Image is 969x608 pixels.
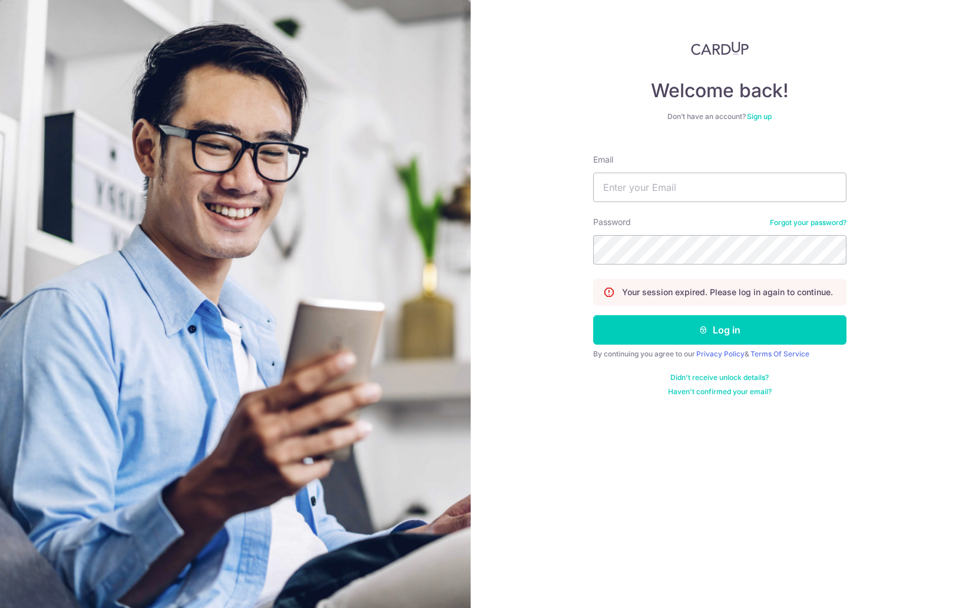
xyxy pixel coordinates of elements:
a: Haven't confirmed your email? [668,387,772,396]
a: Didn't receive unlock details? [670,373,769,382]
a: Privacy Policy [696,349,745,358]
p: Your session expired. Please log in again to continue. [622,286,833,298]
a: Sign up [747,112,772,121]
label: Password [593,216,631,228]
div: Don’t have an account? [593,112,846,121]
h4: Welcome back! [593,79,846,103]
a: Forgot your password? [770,218,846,227]
input: Enter your Email [593,173,846,202]
a: Terms Of Service [750,349,809,358]
button: Log in [593,315,846,345]
div: By continuing you agree to our & [593,349,846,359]
label: Email [593,154,613,166]
img: CardUp Logo [691,41,749,55]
